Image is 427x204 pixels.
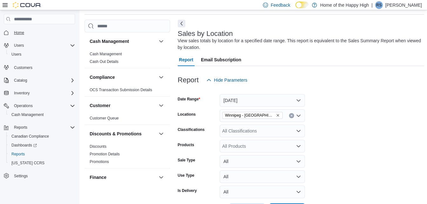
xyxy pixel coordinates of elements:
a: Cash Out Details [90,59,119,64]
span: Customers [11,63,75,71]
label: Date Range [178,97,200,102]
span: Reports [14,125,27,130]
button: Cash Management [157,37,165,45]
span: [US_STATE] CCRS [11,160,45,166]
button: Inventory [11,89,32,97]
span: Inventory [11,89,75,97]
button: Users [1,41,78,50]
button: Operations [1,101,78,110]
div: Compliance [85,86,170,96]
a: Home [11,29,27,37]
a: Users [9,51,24,58]
span: Dashboards [9,141,75,149]
div: Discounts & Promotions [85,143,170,168]
span: Promotions [90,159,109,164]
a: OCS Transaction Submission Details [90,88,152,92]
span: Winnipeg - Portage Ave - The Joint [222,112,283,119]
span: Reports [11,124,75,131]
button: [DATE] [220,94,305,107]
label: Sale Type [178,158,195,163]
a: Cash Management [90,52,122,56]
h3: Customer [90,102,110,109]
span: Users [14,43,24,48]
button: Reports [6,150,78,159]
button: Users [6,50,78,59]
a: Settings [11,172,30,180]
div: View sales totals by location for a specified date range. This report is equivalent to the Sales ... [178,37,421,51]
button: Finance [157,173,165,181]
button: Finance [90,174,156,180]
span: Reports [9,150,75,158]
button: Reports [1,123,78,132]
button: Compliance [90,74,156,80]
nav: Complex example [4,25,75,197]
a: Dashboards [9,141,39,149]
button: Open list of options [296,144,301,149]
label: Classifications [178,127,205,132]
a: Promotion Details [90,152,120,156]
div: Customer [85,114,170,125]
span: Reports [11,152,25,157]
span: Settings [11,172,75,180]
span: Feedback [271,2,290,8]
label: Products [178,142,194,147]
span: RS [376,1,382,9]
span: Customers [14,65,32,70]
h3: Discounts & Promotions [90,131,141,137]
span: Dashboards [11,143,37,148]
span: Email Subscription [201,53,241,66]
button: Open list of options [296,128,301,133]
p: Home of the Happy High [320,1,369,9]
span: Users [9,51,75,58]
div: Cash Management [85,50,170,68]
button: Inventory [1,89,78,98]
span: Catalog [11,77,75,84]
img: Cova [13,2,41,8]
button: Catalog [11,77,30,84]
div: Rajiv Sivasubramaniam [375,1,383,9]
span: Home [11,29,75,37]
h3: Compliance [90,74,115,80]
a: Cash Management [9,111,46,119]
button: All [220,170,305,183]
span: Canadian Compliance [11,134,49,139]
button: Users [11,42,26,49]
button: Catalog [1,76,78,85]
button: All [220,155,305,168]
p: | [371,1,373,9]
button: Remove Winnipeg - Portage Ave - The Joint from selection in this group [276,113,280,117]
a: Customer Queue [90,116,119,120]
span: Washington CCRS [9,159,75,167]
button: Open list of options [296,113,301,118]
a: Promotions [90,160,109,164]
button: Customer [157,102,165,109]
button: [US_STATE] CCRS [6,159,78,167]
span: Cash Management [90,51,122,57]
button: Cash Management [6,110,78,119]
span: Report [179,53,193,66]
button: Customers [1,63,78,72]
label: Is Delivery [178,188,197,193]
a: Dashboards [6,141,78,150]
span: Home [14,30,24,35]
button: Canadian Compliance [6,132,78,141]
button: Reports [11,124,30,131]
span: OCS Transaction Submission Details [90,87,152,92]
span: Hide Parameters [214,77,247,83]
span: Customer Queue [90,116,119,121]
a: [US_STATE] CCRS [9,159,47,167]
span: Cash Management [11,112,44,117]
button: Discounts & Promotions [90,131,156,137]
button: Customer [90,102,156,109]
a: Customers [11,64,35,71]
button: Operations [11,102,35,110]
span: Cash Management [9,111,75,119]
span: Winnipeg - [GEOGRAPHIC_DATA] - The Joint [225,112,275,119]
p: [PERSON_NAME] [385,1,422,9]
a: Discounts [90,144,107,149]
button: Discounts & Promotions [157,130,165,138]
span: Inventory [14,91,30,96]
button: Cash Management [90,38,156,44]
